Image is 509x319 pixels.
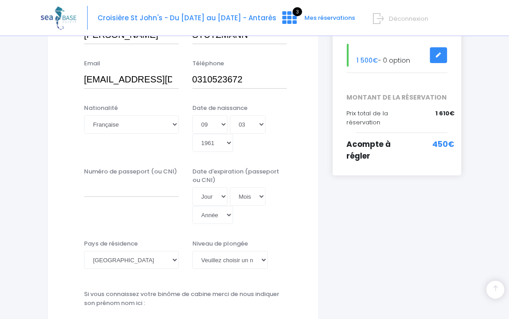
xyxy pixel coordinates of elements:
[432,139,454,150] span: 450€
[293,7,302,16] span: 3
[340,44,454,67] div: - 0 option
[84,239,138,248] label: Pays de résidence
[346,139,391,161] span: Acompte à régler
[98,13,276,23] span: Croisière St John's - Du [DATE] au [DATE] - Antarès
[340,93,454,102] span: MONTANT DE LA RÉSERVATION
[192,59,224,68] label: Téléphone
[389,14,428,23] span: Déconnexion
[192,167,287,185] label: Date d'expiration (passeport ou CNI)
[84,167,177,176] label: Numéro de passeport (ou CNI)
[304,14,355,22] span: Mes réservations
[346,109,388,127] span: Prix total de la réservation
[192,239,248,248] label: Niveau de plongée
[275,17,360,25] a: 3 Mes réservations
[84,104,118,113] label: Nationalité
[192,104,247,113] label: Date de naissance
[84,290,287,307] label: Si vous connaissez votre binôme de cabine merci de nous indiquer son prénom nom ici :
[356,56,378,65] span: 1 500€
[435,109,454,118] span: 1 610€
[84,59,100,68] label: Email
